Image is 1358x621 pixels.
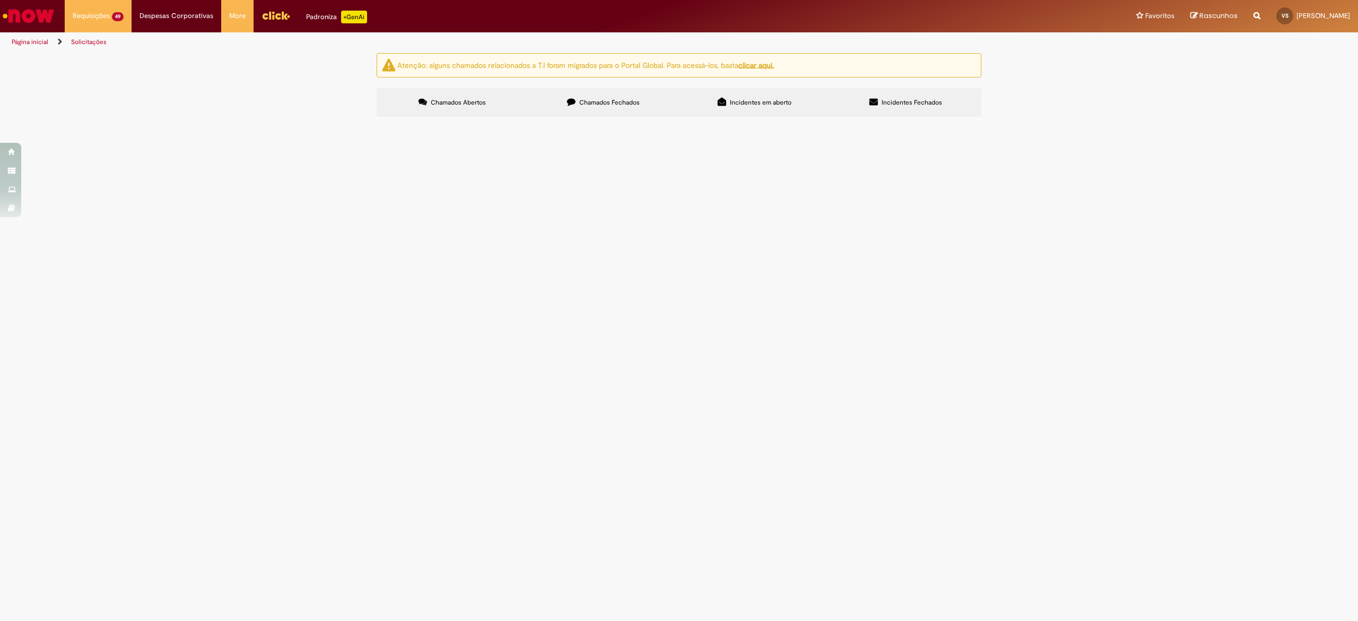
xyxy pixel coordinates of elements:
[397,60,774,70] ng-bind-html: Atenção: alguns chamados relacionados a T.I foram migrados para o Portal Global. Para acessá-los,...
[306,11,367,23] div: Padroniza
[73,11,110,21] span: Requisições
[1190,11,1238,21] a: Rascunhos
[341,11,367,23] p: +GenAi
[1145,11,1174,21] span: Favoritos
[8,32,898,52] ul: Trilhas de página
[730,98,791,107] span: Incidentes em aberto
[229,11,246,21] span: More
[1296,11,1350,20] span: [PERSON_NAME]
[71,38,107,46] a: Solicitações
[12,38,48,46] a: Página inicial
[1199,11,1238,21] span: Rascunhos
[140,11,213,21] span: Despesas Corporativas
[882,98,942,107] span: Incidentes Fechados
[1282,12,1289,19] span: VS
[112,12,124,21] span: 49
[262,7,290,23] img: click_logo_yellow_360x200.png
[1,5,56,27] img: ServiceNow
[738,60,774,70] a: clicar aqui.
[431,98,486,107] span: Chamados Abertos
[579,98,640,107] span: Chamados Fechados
